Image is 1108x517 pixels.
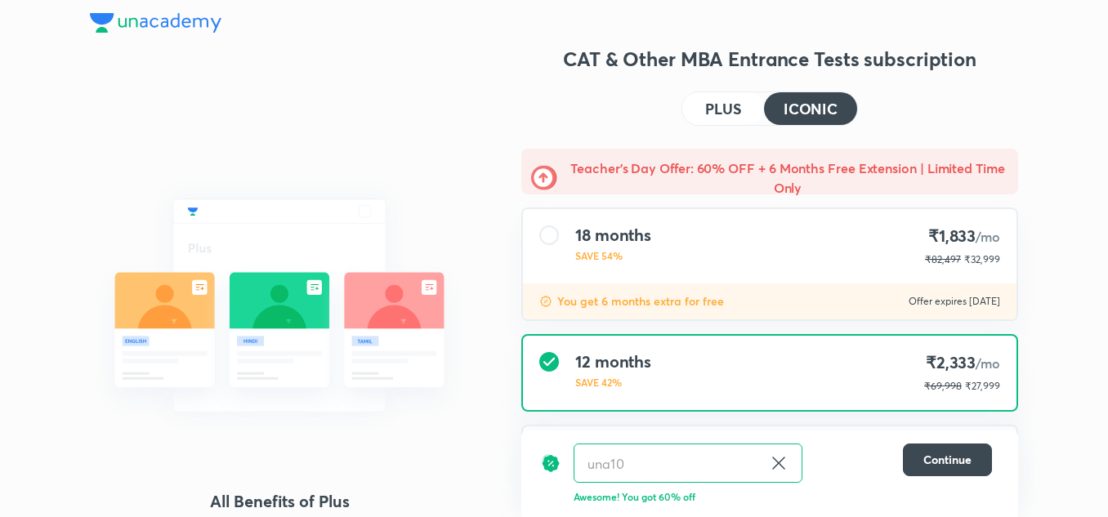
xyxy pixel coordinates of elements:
[575,248,651,263] p: SAVE 54%
[705,101,741,116] h4: PLUS
[764,92,857,125] button: ICONIC
[976,228,1000,245] span: /mo
[965,380,1000,392] span: ₹27,999
[575,352,651,372] h4: 12 months
[574,489,992,504] p: Awesome! You got 60% off
[924,352,1000,374] h4: ₹2,333
[90,489,469,514] h4: All Benefits of Plus
[531,165,557,191] img: -
[574,444,762,483] input: Have a referral code?
[976,354,1000,372] span: /mo
[923,452,972,468] span: Continue
[539,295,552,308] img: discount
[90,13,221,33] img: Company Logo
[784,101,838,116] h4: ICONIC
[567,158,1008,198] h5: Teacher’s Day Offer: 60% OFF + 6 Months Free Extension | Limited Time Only
[541,443,561,483] img: discount
[90,163,469,448] img: daily_live_classes_be8fa5af21.svg
[924,379,962,394] p: ₹69,998
[575,225,651,245] h4: 18 months
[925,225,1000,247] h4: ₹1,833
[575,375,651,390] p: SAVE 42%
[521,46,1018,72] h3: CAT & Other MBA Entrance Tests subscription
[964,253,1000,265] span: ₹32,999
[682,92,764,125] button: PLUS
[925,252,961,267] p: ₹82,497
[903,443,992,476] button: Continue
[557,293,724,310] p: You get 6 months extra for free
[909,295,1000,308] p: Offer expires [DATE]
